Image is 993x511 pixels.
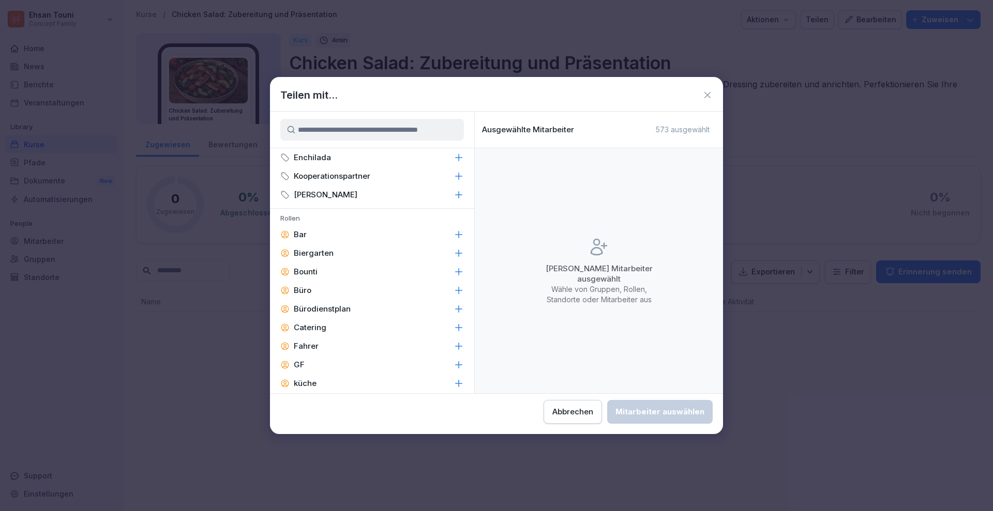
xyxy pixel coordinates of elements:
[294,248,334,258] p: Biergarten
[280,87,338,103] h1: Teilen mit...
[270,214,474,225] p: Rollen
[537,264,661,284] p: [PERSON_NAME] Mitarbeiter ausgewählt
[544,400,602,424] button: Abbrechen
[294,285,311,296] p: Büro
[294,190,357,200] p: [PERSON_NAME]
[656,125,710,134] p: 573 ausgewählt
[482,125,574,134] p: Ausgewählte Mitarbeiter
[294,171,370,181] p: Kooperationspartner
[294,152,331,163] p: Enchilada
[552,406,593,417] div: Abbrechen
[615,406,704,417] div: Mitarbeiter auswählen
[294,378,317,389] p: küche
[294,360,305,370] p: GF
[294,267,318,277] p: Bounti
[537,284,661,305] p: Wähle von Gruppen, Rollen, Standorte oder Mitarbeiter aus
[294,322,326,333] p: Catering
[294,229,307,240] p: Bar
[607,400,713,424] button: Mitarbeiter auswählen
[294,341,319,351] p: Fahrer
[294,304,351,314] p: Bürodienstplan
